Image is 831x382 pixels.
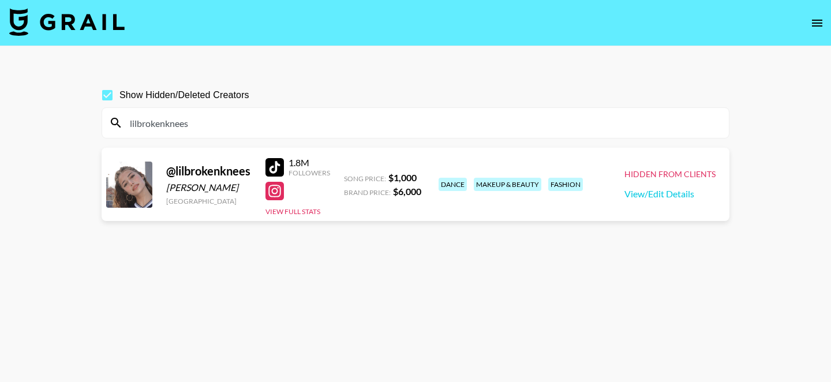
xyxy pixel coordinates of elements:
input: Search by User Name [123,114,722,132]
div: [PERSON_NAME] [166,182,252,193]
span: Show Hidden/Deleted Creators [119,88,249,102]
div: 1.8M [289,157,330,168]
div: dance [439,178,467,191]
strong: $ 1,000 [388,172,417,183]
div: fashion [548,178,583,191]
button: View Full Stats [265,207,320,216]
div: Hidden from Clients [624,169,716,179]
div: [GEOGRAPHIC_DATA] [166,197,252,205]
button: open drawer [806,12,829,35]
span: Brand Price: [344,188,391,197]
div: Followers [289,168,330,177]
div: @ lilbrokenknees [166,164,252,178]
img: Grail Talent [9,8,125,36]
a: View/Edit Details [624,188,716,200]
span: Song Price: [344,174,386,183]
div: makeup & beauty [474,178,541,191]
strong: $ 6,000 [393,186,421,197]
